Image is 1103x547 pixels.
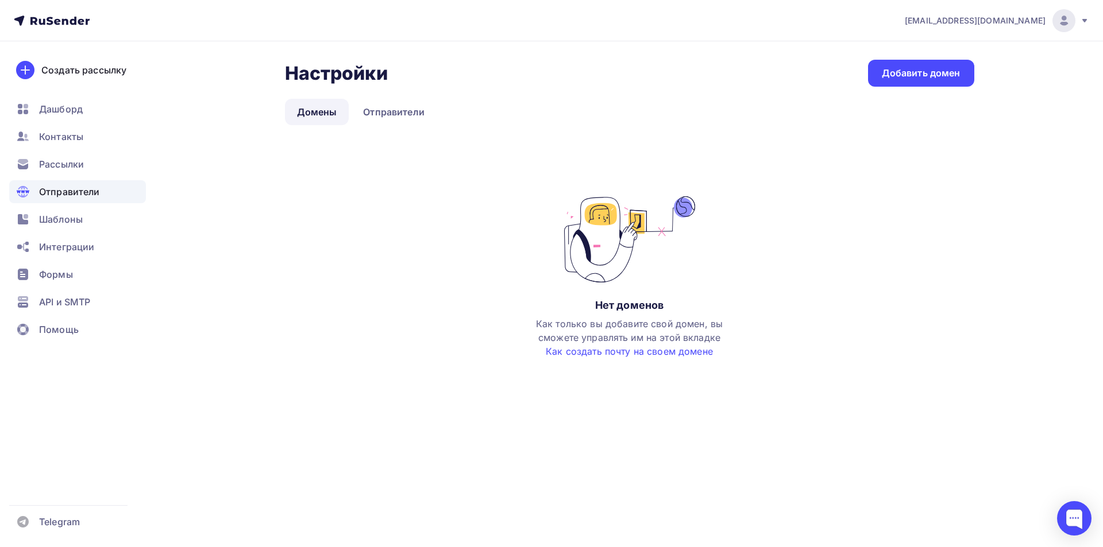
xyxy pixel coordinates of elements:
a: Как создать почту на своем домене [546,346,713,357]
div: Создать рассылку [41,63,126,77]
span: Дашборд [39,102,83,116]
div: Добавить домен [882,67,961,80]
a: Формы [9,263,146,286]
h2: Настройки [285,62,388,85]
span: API и SMTP [39,295,90,309]
a: Контакты [9,125,146,148]
a: Домены [285,99,349,125]
span: Telegram [39,515,80,529]
span: Помощь [39,323,79,336]
a: Дашборд [9,98,146,121]
span: Формы [39,267,73,281]
span: [EMAIL_ADDRESS][DOMAIN_NAME] [905,15,1046,26]
a: [EMAIL_ADDRESS][DOMAIN_NAME] [905,9,1089,32]
span: Как только вы добавите свой домен, вы сможете управлять им на этой вкладке [536,318,723,357]
span: Шаблоны [39,212,83,226]
span: Контакты [39,130,83,143]
a: Отправители [351,99,437,125]
span: Интеграции [39,240,94,254]
span: Рассылки [39,157,84,171]
a: Шаблоны [9,208,146,231]
span: Отправители [39,185,100,199]
div: Нет доменов [595,298,664,312]
a: Рассылки [9,153,146,176]
a: Отправители [9,180,146,203]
